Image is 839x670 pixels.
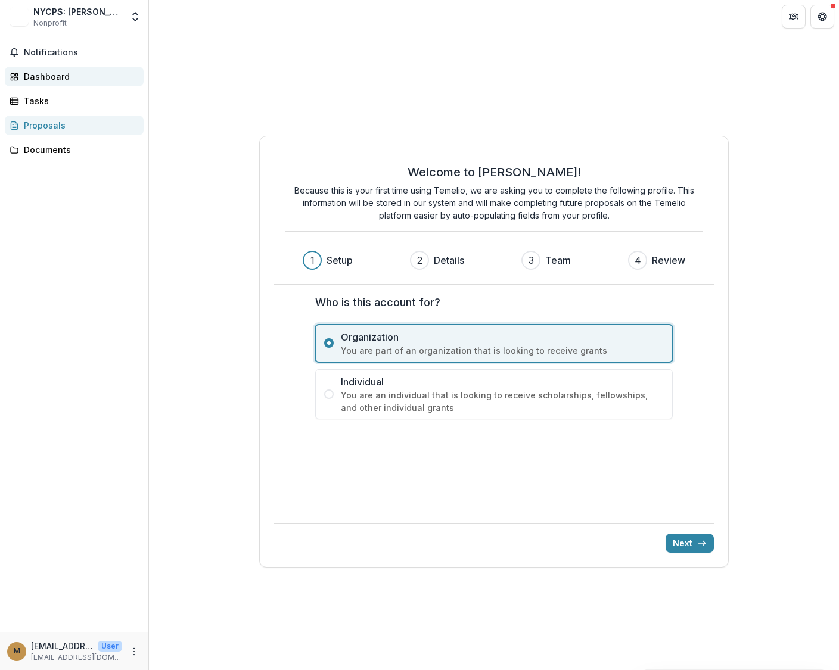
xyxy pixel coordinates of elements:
p: Because this is your first time using Temelio, we are asking you to complete the following profil... [285,184,703,222]
p: [EMAIL_ADDRESS][DOMAIN_NAME] [31,640,93,652]
div: Progress [303,251,685,270]
img: NYCPS: Thomas A. Edison CTE High School [10,7,29,26]
a: Documents [5,140,144,160]
h3: Team [545,253,571,267]
span: Organization [341,330,664,344]
button: Next [666,534,714,553]
h3: Review [652,253,685,267]
button: More [127,644,141,659]
span: You are an individual that is looking to receive scholarships, fellowships, and other individual ... [341,389,664,414]
h3: Details [434,253,464,267]
label: Who is this account for? [315,294,666,310]
a: Proposals [5,116,144,135]
div: 4 [635,253,641,267]
button: Open entity switcher [127,5,144,29]
h3: Setup [327,253,353,267]
span: Nonprofit [33,18,67,29]
a: Tasks [5,91,144,111]
div: Proposals [24,119,134,132]
div: 1 [310,253,315,267]
span: Individual [341,375,664,389]
div: 3 [529,253,534,267]
div: NYCPS: [PERSON_NAME][GEOGRAPHIC_DATA] [33,5,122,18]
h2: Welcome to [PERSON_NAME]! [408,165,581,179]
div: Tasks [24,95,134,107]
a: Dashboard [5,67,144,86]
div: mojeda3@schools.nyc.gov [14,647,20,655]
p: User [98,641,122,652]
p: [EMAIL_ADDRESS][DOMAIN_NAME] [31,652,122,663]
div: Dashboard [24,70,134,83]
button: Get Help [810,5,834,29]
div: Documents [24,144,134,156]
button: Partners [782,5,806,29]
div: 2 [417,253,422,267]
span: You are part of an organization that is looking to receive grants [341,344,664,357]
button: Notifications [5,43,144,62]
span: Notifications [24,48,139,58]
